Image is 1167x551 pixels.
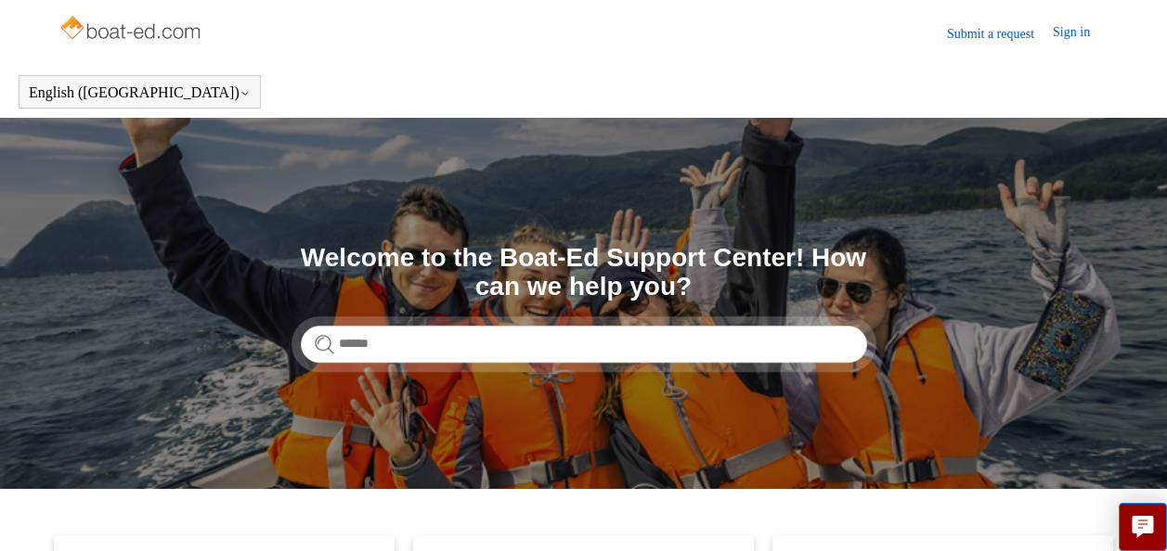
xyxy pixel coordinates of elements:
[29,84,251,101] button: English ([GEOGRAPHIC_DATA])
[301,244,867,301] h1: Welcome to the Boat-Ed Support Center! How can we help you?
[1119,503,1167,551] button: Live chat
[1053,22,1109,45] a: Sign in
[58,11,206,48] img: Boat-Ed Help Center home page
[947,24,1053,44] a: Submit a request
[301,326,867,363] input: Search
